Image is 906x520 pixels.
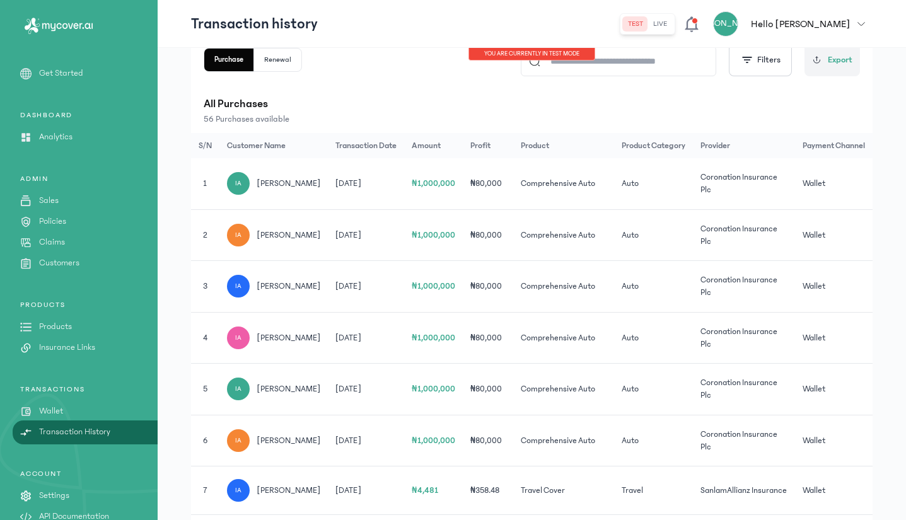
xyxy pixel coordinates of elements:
[614,209,693,261] td: Auto
[412,333,455,342] span: ₦1,000,000
[614,364,693,415] td: Auto
[412,179,455,188] span: ₦1,000,000
[614,466,693,515] td: Travel
[191,133,219,158] th: S/N
[693,261,795,313] td: Coronation Insurance Plc
[328,415,404,466] td: [DATE]
[412,486,438,495] span: ₦4,481
[513,133,614,158] th: Product
[713,11,873,37] button: [PERSON_NAME]Hello [PERSON_NAME]
[39,215,66,228] p: Policies
[257,229,321,241] span: [PERSON_NAME]
[795,364,873,415] td: Wallet
[328,158,404,209] td: [DATE]
[795,466,873,515] td: Wallet
[795,415,873,466] td: Wallet
[227,172,250,195] div: IA
[463,415,514,466] td: ₦80,000
[468,48,595,61] div: You are currently in TEST MODE
[795,158,873,209] td: Wallet
[513,158,614,209] td: Comprehensive Auto
[513,466,614,515] td: Travel Cover
[328,209,404,261] td: [DATE]
[227,275,250,298] div: IA
[39,236,65,249] p: Claims
[203,231,207,240] span: 2
[614,158,693,209] td: Auto
[693,415,795,466] td: Coronation Insurance Plc
[412,231,455,240] span: ₦1,000,000
[328,466,404,515] td: [DATE]
[39,194,59,207] p: Sales
[203,486,207,495] span: 7
[203,436,207,445] span: 6
[257,434,321,447] span: [PERSON_NAME]
[751,16,850,32] p: Hello [PERSON_NAME]
[227,378,250,400] div: IA
[203,384,207,393] span: 5
[795,209,873,261] td: Wallet
[227,479,250,502] div: IA
[693,209,795,261] td: Coronation Insurance Plc
[513,209,614,261] td: Comprehensive Auto
[257,332,321,344] span: [PERSON_NAME]
[412,282,455,291] span: ₦1,000,000
[513,364,614,415] td: Comprehensive Auto
[795,312,873,364] td: Wallet
[328,261,404,313] td: [DATE]
[219,133,328,158] th: Customer Name
[227,326,250,349] div: IA
[328,364,404,415] td: [DATE]
[693,158,795,209] td: Coronation Insurance Plc
[39,425,110,439] p: Transaction History
[614,261,693,313] td: Auto
[404,133,463,158] th: Amount
[513,415,614,466] td: Comprehensive Auto
[328,133,404,158] th: Transaction Date
[614,415,693,466] td: Auto
[227,224,250,246] div: IA
[227,429,250,452] div: IA
[795,261,873,313] td: Wallet
[513,312,614,364] td: Comprehensive Auto
[203,333,207,342] span: 4
[257,383,321,395] span: [PERSON_NAME]
[204,95,860,113] p: All Purchases
[203,179,207,188] span: 1
[257,280,321,292] span: [PERSON_NAME]
[39,341,95,354] p: Insurance Links
[39,67,83,80] p: Get Started
[463,466,514,515] td: ₦358.48
[463,209,514,261] td: ₦80,000
[795,133,873,158] th: Payment Channel
[463,158,514,209] td: ₦80,000
[257,177,321,190] span: [PERSON_NAME]
[204,113,860,125] p: 56 Purchases available
[693,364,795,415] td: Coronation Insurance Plc
[412,436,455,445] span: ₦1,000,000
[513,261,614,313] td: Comprehensive Auto
[39,320,72,333] p: Products
[39,405,63,418] p: Wallet
[191,14,318,34] p: Transaction history
[203,282,207,291] span: 3
[463,364,514,415] td: ₦80,000
[623,16,648,32] button: test
[463,261,514,313] td: ₦80,000
[713,11,738,37] div: [PERSON_NAME]
[463,312,514,364] td: ₦80,000
[257,484,321,497] span: [PERSON_NAME]
[614,312,693,364] td: Auto
[693,466,795,515] td: SanlamAllianz Insurance
[328,312,404,364] td: [DATE]
[39,489,69,502] p: Settings
[39,130,73,144] p: Analytics
[463,133,514,158] th: Profit
[614,133,693,158] th: Product Category
[648,16,672,32] button: live
[693,312,795,364] td: Coronation Insurance Plc
[693,133,795,158] th: Provider
[412,384,455,393] span: ₦1,000,000
[39,257,79,270] p: Customers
